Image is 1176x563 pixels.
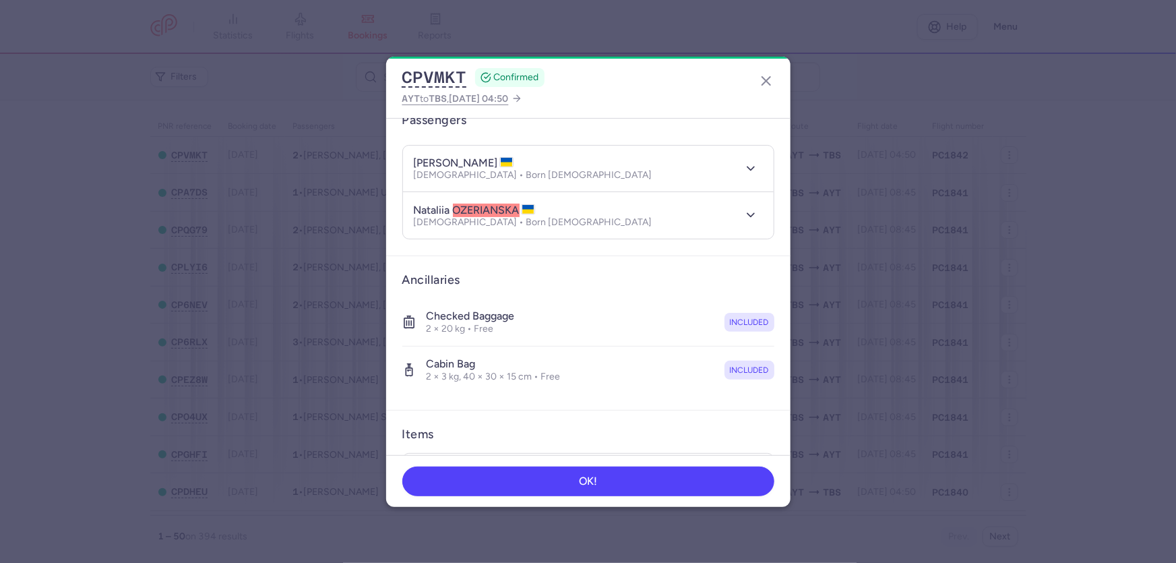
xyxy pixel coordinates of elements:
h4: Checked baggage [427,309,515,323]
h4: Cabin bag [427,357,561,371]
span: OK! [579,475,597,487]
span: CONFIRMED [494,71,539,84]
span: to , [402,90,509,107]
a: AYTtoTBS,[DATE] 04:50 [402,90,522,107]
h3: Items [402,427,434,442]
span: TBS [429,93,447,104]
span: [DATE] 04:50 [450,93,509,105]
div: Booking€270.00 [403,454,774,515]
p: 2 × 20 kg • Free [427,323,515,335]
h3: Passengers [402,113,467,128]
span: AYT [402,93,421,104]
span: included [730,363,769,377]
h3: Ancillaries [402,272,774,288]
h4: [PERSON_NAME] [414,156,514,170]
button: OK! [402,467,774,496]
p: 2 × 3 kg, 40 × 30 × 15 cm • Free [427,371,561,383]
p: [DEMOGRAPHIC_DATA] • Born [DEMOGRAPHIC_DATA] [414,170,652,181]
h4: nataliia OZERIANSKA [414,204,535,217]
span: included [730,316,769,329]
button: CPVMKT [402,67,467,88]
p: [DEMOGRAPHIC_DATA] • Born [DEMOGRAPHIC_DATA] [414,217,652,228]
